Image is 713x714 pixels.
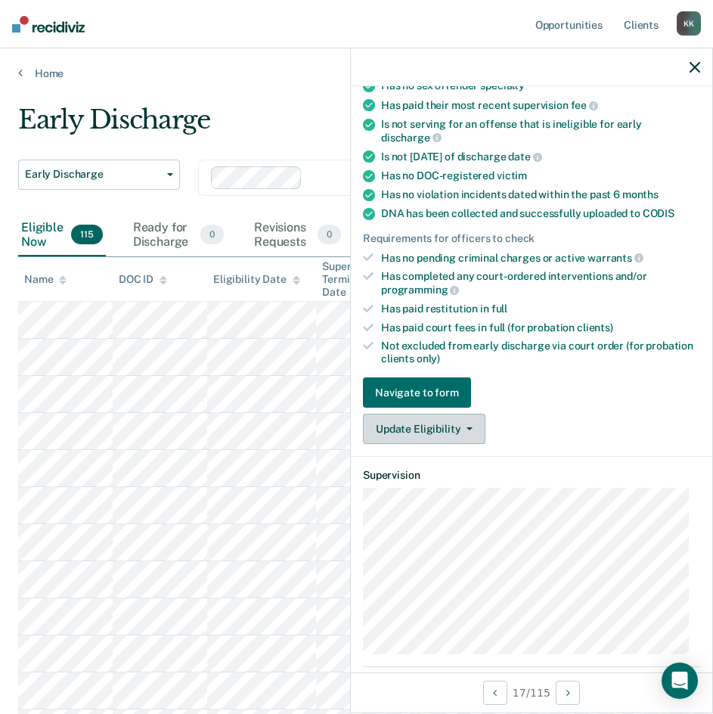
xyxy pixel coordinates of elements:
[417,352,440,365] span: only)
[251,214,344,256] div: Revisions Requests
[381,303,700,315] div: Has paid restitution in
[381,188,700,201] div: Has no violation incidents dated within the past 6
[119,273,167,286] div: DOC ID
[381,340,700,365] div: Not excluded from early discharge via court order (for probation clients
[381,150,700,163] div: Is not [DATE] of discharge
[677,11,701,36] div: K K
[381,132,442,144] span: discharge
[24,273,67,286] div: Name
[662,663,698,699] div: Open Intercom Messenger
[381,251,700,265] div: Has no pending criminal charges or active
[587,252,643,264] span: warrants
[25,168,161,181] span: Early Discharge
[322,260,405,298] div: Supervision Termination Date
[381,118,700,144] div: Is not serving for an offense that is ineligible for early
[363,377,477,408] a: Navigate to form
[577,321,613,334] span: clients)
[622,188,659,200] span: months
[363,414,485,444] button: Update Eligibility
[381,169,700,182] div: Has no DOC-registered
[381,79,700,92] div: Has no sex offender
[363,469,700,482] dt: Supervision
[381,284,459,296] span: programming
[571,99,598,111] span: fee
[491,303,507,315] span: full
[643,207,674,219] span: CODIS
[200,225,224,244] span: 0
[363,232,700,245] div: Requirements for officers to check
[351,672,712,712] div: 17 / 115
[18,67,695,80] a: Home
[381,207,700,220] div: DNA has been collected and successfully uploaded to
[130,214,227,256] div: Ready for Discharge
[508,151,541,163] span: date
[497,169,527,182] span: victim
[71,225,103,244] span: 115
[381,321,700,334] div: Has paid court fees in full (for probation
[318,225,341,244] span: 0
[12,16,85,33] img: Recidiviz
[381,98,700,112] div: Has paid their most recent supervision
[18,214,106,256] div: Eligible Now
[381,270,700,296] div: Has completed any court-ordered interventions and/or
[213,273,300,286] div: Eligibility Date
[483,681,507,705] button: Previous Opportunity
[18,104,660,147] div: Early Discharge
[363,377,471,408] button: Navigate to form
[556,681,580,705] button: Next Opportunity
